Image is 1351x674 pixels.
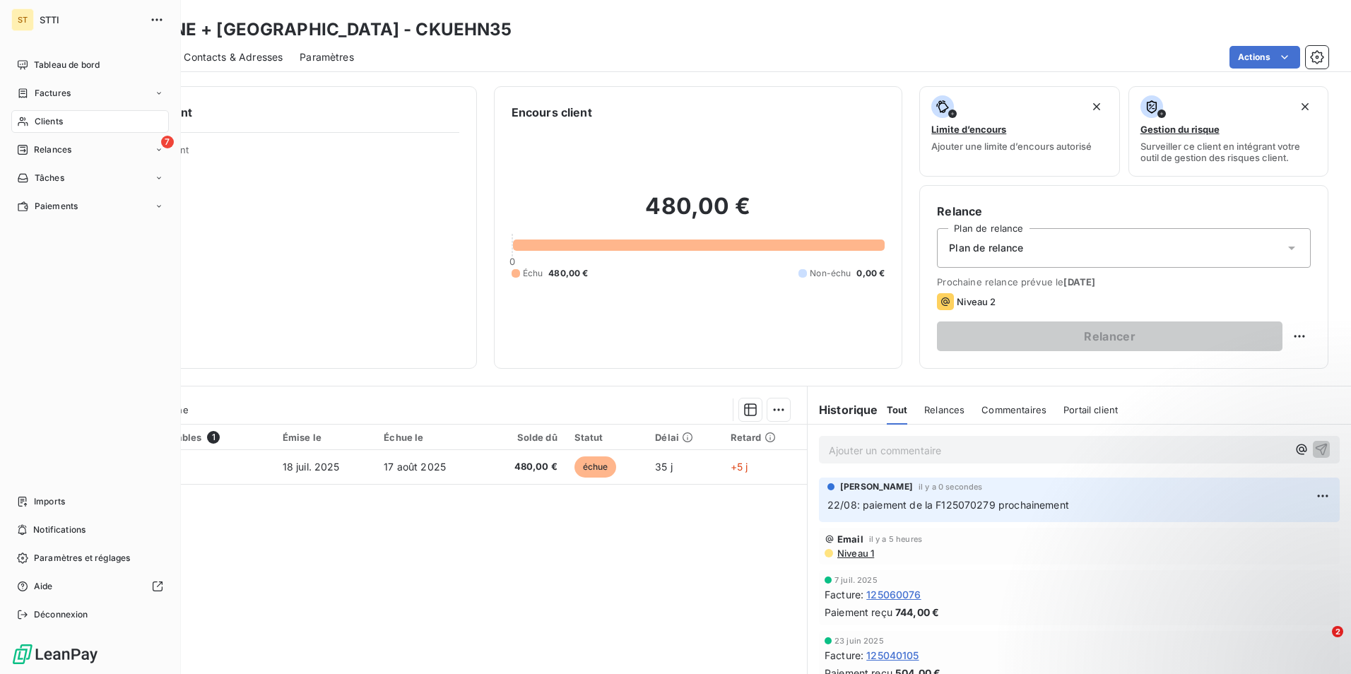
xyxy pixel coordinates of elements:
[11,8,34,31] div: ST
[11,643,99,666] img: Logo LeanPay
[825,605,892,620] span: Paiement reçu
[919,86,1119,177] button: Limite d’encoursAjouter une limite d’encours autorisé
[1229,46,1300,69] button: Actions
[856,267,885,280] span: 0,00 €
[548,267,588,280] span: 480,00 €
[34,608,88,621] span: Déconnexion
[35,172,64,184] span: Tâches
[509,256,515,267] span: 0
[931,124,1006,135] span: Limite d’encours
[512,192,885,235] h2: 480,00 €
[523,267,543,280] span: Échu
[808,401,878,418] h6: Historique
[1332,626,1343,637] span: 2
[1140,141,1316,163] span: Surveiller ce client en intégrant votre outil de gestion des risques client.
[35,200,78,213] span: Paiements
[825,648,863,663] span: Facture :
[11,110,169,133] a: Clients
[825,587,863,602] span: Facture :
[40,14,141,25] span: STTI
[937,276,1311,288] span: Prochaine relance prévue le
[11,54,169,76] a: Tableau de bord
[834,637,884,645] span: 23 juin 2025
[11,82,169,105] a: Factures
[957,296,996,307] span: Niveau 2
[114,431,266,444] div: Pièces comptables
[840,480,913,493] span: [PERSON_NAME]
[207,431,220,444] span: 1
[1140,124,1220,135] span: Gestion du risque
[34,143,71,156] span: Relances
[384,461,446,473] span: 17 août 2025
[300,50,354,64] span: Paramètres
[731,461,748,473] span: +5 j
[949,241,1023,255] span: Plan de relance
[655,461,673,473] span: 35 j
[114,144,459,164] span: Propriétés Client
[931,141,1092,152] span: Ajouter une limite d’encours autorisé
[919,483,983,491] span: il y a 0 secondes
[866,648,919,663] span: 125040105
[34,59,100,71] span: Tableau de bord
[161,136,174,148] span: 7
[924,404,964,415] span: Relances
[11,547,169,569] a: Paramètres et réglages
[834,576,878,584] span: 7 juil. 2025
[827,499,1069,511] span: 22/08: paiement de la F125070279 prochainement
[35,87,71,100] span: Factures
[810,267,851,280] span: Non-échu
[384,432,475,443] div: Échue le
[1303,626,1337,660] iframe: Intercom live chat
[836,548,874,559] span: Niveau 1
[34,580,53,593] span: Aide
[512,104,592,121] h6: Encours client
[937,321,1282,351] button: Relancer
[492,460,557,474] span: 480,00 €
[124,17,512,42] h3: KUEHNE + [GEOGRAPHIC_DATA] - CKUEHN35
[887,404,908,415] span: Tout
[574,432,639,443] div: Statut
[34,552,130,564] span: Paramètres et réglages
[731,432,798,443] div: Retard
[837,533,863,545] span: Email
[283,432,367,443] div: Émise le
[34,495,65,508] span: Imports
[11,490,169,513] a: Imports
[937,203,1311,220] h6: Relance
[11,195,169,218] a: Paiements
[85,104,459,121] h6: Informations client
[895,605,939,620] span: 744,00 €
[11,138,169,161] a: 7Relances
[655,432,713,443] div: Délai
[1063,276,1095,288] span: [DATE]
[1128,86,1328,177] button: Gestion du risqueSurveiller ce client en intégrant votre outil de gestion des risques client.
[866,587,921,602] span: 125060076
[35,115,63,128] span: Clients
[11,575,169,598] a: Aide
[574,456,617,478] span: échue
[184,50,283,64] span: Contacts & Adresses
[33,524,85,536] span: Notifications
[283,461,340,473] span: 18 juil. 2025
[1063,404,1118,415] span: Portail client
[492,432,557,443] div: Solde dû
[981,404,1046,415] span: Commentaires
[869,535,922,543] span: il y a 5 heures
[11,167,169,189] a: Tâches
